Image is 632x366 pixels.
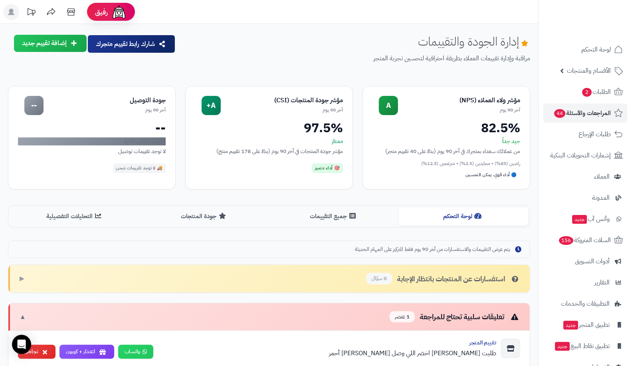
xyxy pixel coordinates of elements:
div: آخر 90 يوم [44,107,166,113]
div: 🎯 أداء متميز [312,163,343,173]
div: -- [18,121,166,134]
div: تقييم المتجر [160,339,496,347]
div: 🚚 لا توجد تقييمات شحن [113,163,166,173]
span: المراجعات والأسئلة [553,107,611,119]
a: التقارير [543,273,627,292]
span: 2 [582,88,592,97]
button: إضافة تقييم جديد [14,35,87,52]
a: تحديثات المنصة [21,4,41,22]
span: التطبيقات والخدمات [561,298,610,309]
div: من عملائك سعداء بمتجرك في آخر 90 يوم (بناءً على 40 تقييم متجر) [372,147,520,155]
div: تعليقات سلبية تحتاج للمراجعة [390,311,520,323]
a: المراجعات والأسئلة44 [543,103,627,123]
span: تطبيق نقاط البيع [554,340,610,352]
div: مؤشر جودة المنتجات (CSI) [221,96,343,105]
span: الأقسام والمنتجات [567,65,611,76]
span: السلات المتروكة [558,235,611,246]
div: لا توجد تقييمات توصيل [18,147,166,155]
button: شارك رابط تقييم متجرك [88,35,175,53]
div: جيد جداً [372,137,520,145]
div: A [379,96,398,115]
a: التطبيقات والخدمات [543,294,627,313]
div: راضين (85%) • محايدين (2.5%) • منزعجين (12.5%) [372,160,520,167]
a: تطبيق المتجرجديد [543,315,627,334]
span: وآتس آب [571,213,610,225]
a: العملاء [543,167,627,186]
div: استفسارات عن المنتجات بانتظار الإجابة [366,273,520,284]
a: أدوات التسويق [543,252,627,271]
div: 97.5% [195,121,343,134]
div: 🔵 أداء قوي، يمكن التحسين [463,170,520,180]
div: لا توجد بيانات كافية [18,137,166,145]
a: الطلبات2 [543,82,627,101]
a: واتساب [118,345,153,359]
span: ▼ [20,312,26,322]
button: تجاهل [18,345,55,359]
span: 44 [554,109,565,118]
a: السلات المتروكة156 [543,231,627,250]
button: جودة المنتجات [140,207,269,225]
a: لوحة التحكم [543,40,627,59]
div: Open Intercom Messenger [12,335,31,354]
span: ▶ [20,274,24,283]
span: لوحة التحكم [581,44,611,55]
span: 1 عنصر [390,311,415,323]
span: 0 سؤال [366,273,392,284]
span: 156 [559,236,573,245]
span: جديد [572,215,587,224]
div: 82.5% [372,121,520,134]
span: أدوات التسويق [575,256,610,267]
div: ممتاز [195,137,343,145]
button: لوحة التحكم [399,207,529,225]
span: المدونة [592,192,610,203]
button: التحليلات التفصيلية [10,207,140,225]
div: -- [24,96,44,115]
span: طلبات الإرجاع [579,129,611,140]
div: جودة التوصيل [44,96,166,105]
span: جديد [563,321,578,330]
p: مراقبة وإدارة تقييمات العملاء بطريقة احترافية لتحسين تجربة المتجر [182,54,530,63]
a: طلبات الإرجاع [543,125,627,144]
h1: إدارة الجودة والتقييمات [418,35,530,48]
div: A+ [202,96,221,115]
div: مؤشر جودة المنتجات في آخر 90 يوم (بناءً على 178 تقييم منتج) [195,147,343,155]
a: المدونة [543,188,627,207]
div: طلبت [PERSON_NAME] اخضر اللي وصل [PERSON_NAME] أحمر [160,348,496,358]
button: اعتذار + كوبون [59,345,114,359]
span: الطلبات [581,86,611,97]
span: جديد [555,342,570,351]
div: آخر 90 يوم [221,107,343,113]
img: ai-face.png [111,4,127,20]
div: مؤشر ولاء العملاء (NPS) [398,96,520,105]
span: رفيق [95,7,108,17]
img: logo-2.png [578,22,624,39]
span: إشعارات التحويلات البنكية [550,150,611,161]
span: التقارير [594,277,610,288]
div: آخر 90 يوم [398,107,520,113]
span: تطبيق المتجر [563,319,610,330]
a: إشعارات التحويلات البنكية [543,146,627,165]
span: يتم عرض التقييمات والاستفسارات من آخر 90 يوم فقط للتركيز على المهام الحديثة [355,246,510,253]
span: العملاء [594,171,610,182]
a: تطبيق نقاط البيعجديد [543,336,627,356]
a: وآتس آبجديد [543,209,627,229]
button: جميع التقييمات [269,207,399,225]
